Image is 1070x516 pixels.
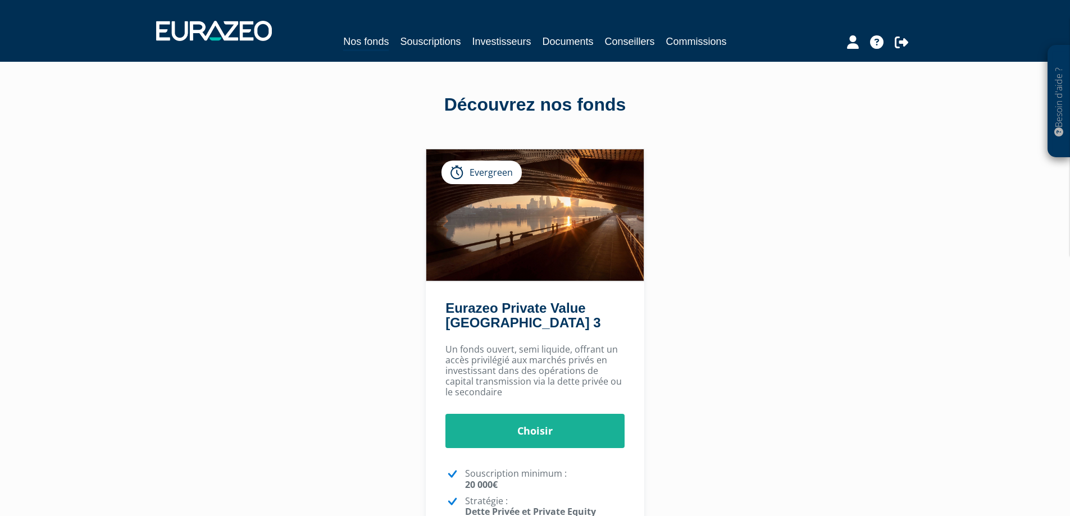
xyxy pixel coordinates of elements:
a: Investisseurs [472,34,531,49]
strong: 20 000€ [465,478,498,491]
img: Eurazeo Private Value Europe 3 [426,149,644,281]
a: Souscriptions [400,34,461,49]
a: Choisir [445,414,625,449]
a: Conseillers [605,34,655,49]
a: Nos fonds [343,34,389,51]
div: Découvrez nos fonds [215,92,855,118]
p: Un fonds ouvert, semi liquide, offrant un accès privilégié aux marchés privés en investissant dan... [445,344,625,398]
div: Evergreen [441,161,522,184]
a: Documents [543,34,594,49]
a: Eurazeo Private Value [GEOGRAPHIC_DATA] 3 [445,300,600,330]
p: Besoin d'aide ? [1053,51,1066,152]
p: Souscription minimum : [465,468,625,490]
a: Commissions [666,34,727,49]
img: 1732889491-logotype_eurazeo_blanc_rvb.png [156,21,272,41]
